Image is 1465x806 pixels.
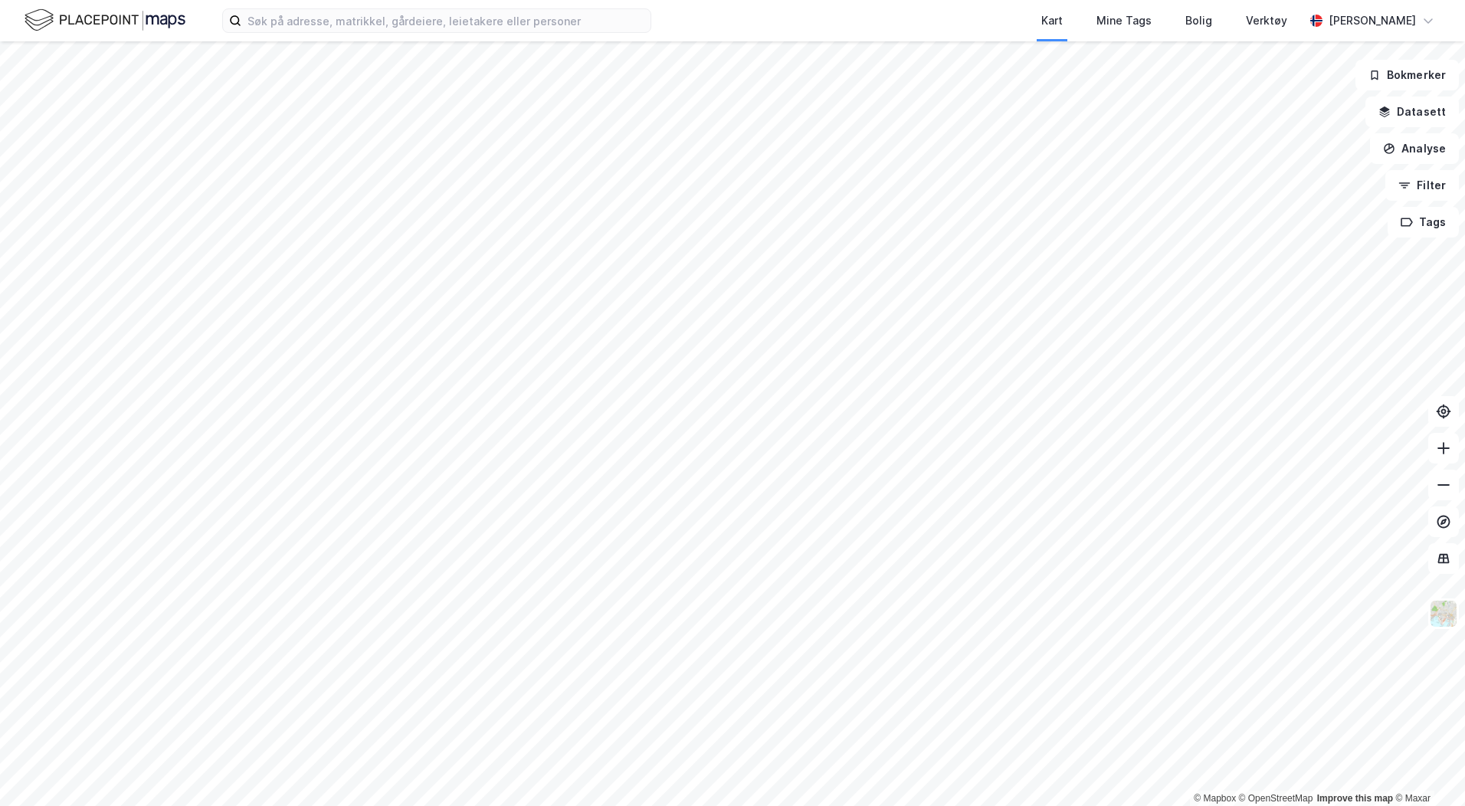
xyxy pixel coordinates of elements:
input: Søk på adresse, matrikkel, gårdeiere, leietakere eller personer [241,9,651,32]
img: logo.f888ab2527a4732fd821a326f86c7f29.svg [25,7,185,34]
iframe: Chat Widget [1388,732,1465,806]
div: Verktøy [1246,11,1287,30]
div: Mine Tags [1096,11,1152,30]
div: Kart [1041,11,1063,30]
div: Kontrollprogram for chat [1388,732,1465,806]
div: Bolig [1185,11,1212,30]
div: [PERSON_NAME] [1329,11,1416,30]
